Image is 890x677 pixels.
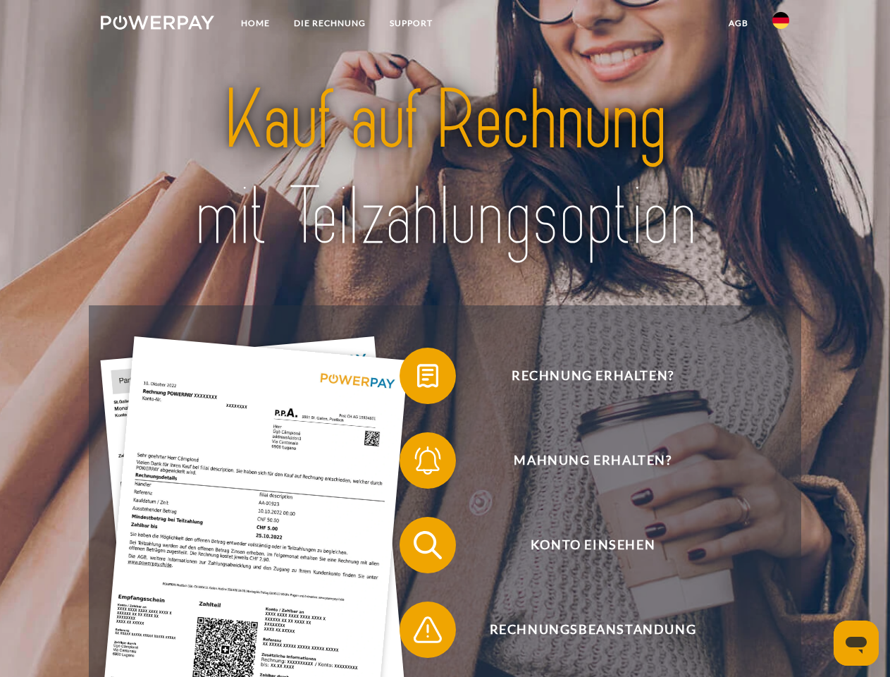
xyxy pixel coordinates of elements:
a: Home [229,11,282,36]
button: Rechnungsbeanstandung [400,602,766,658]
iframe: Schaltfläche zum Öffnen des Messaging-Fensters [834,621,879,666]
button: Mahnung erhalten? [400,432,766,489]
img: de [772,12,789,29]
img: qb_search.svg [410,527,445,563]
img: qb_bill.svg [410,358,445,394]
img: qb_warning.svg [410,612,445,647]
button: Konto einsehen [400,517,766,573]
a: DIE RECHNUNG [282,11,378,36]
a: SUPPORT [378,11,445,36]
span: Konto einsehen [420,517,765,573]
img: logo-powerpay-white.svg [101,16,214,30]
span: Rechnung erhalten? [420,348,765,404]
span: Rechnungsbeanstandung [420,602,765,658]
img: title-powerpay_de.svg [135,68,755,270]
a: agb [717,11,760,36]
img: qb_bell.svg [410,443,445,478]
button: Rechnung erhalten? [400,348,766,404]
span: Mahnung erhalten? [420,432,765,489]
